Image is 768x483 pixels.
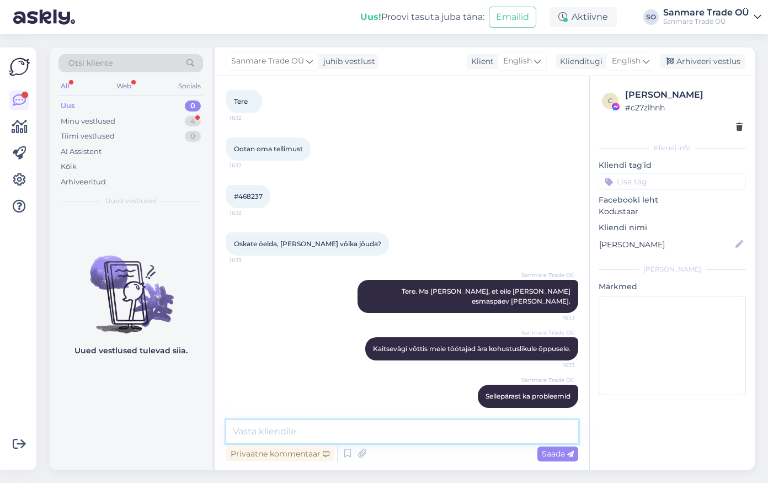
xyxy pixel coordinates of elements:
[663,8,761,26] a: Sanmare Trade OÜSanmare Trade OÜ
[231,55,304,67] span: Sanmare Trade OÜ
[625,102,743,114] div: # c27zlhnh
[599,173,746,190] input: Lisa tag
[319,56,375,67] div: juhib vestlust
[503,55,532,67] span: English
[61,100,75,112] div: Uus
[467,56,494,67] div: Klient
[663,17,749,26] div: Sanmare Trade OÜ
[625,88,743,102] div: [PERSON_NAME]
[599,143,746,153] div: Kliendi info
[230,114,271,122] span: 16:12
[360,10,484,24] div: Proovi tasuta juba täna:
[534,314,575,322] span: 16:13
[234,145,303,153] span: Ootan oma tellimust
[521,328,575,337] span: Sanmare Trade OÜ
[185,131,201,142] div: 0
[61,177,106,188] div: Arhiveeritud
[230,209,271,217] span: 16:12
[663,8,749,17] div: Sanmare Trade OÜ
[61,131,115,142] div: Tiimi vestlused
[105,196,157,206] span: Uued vestlused
[599,264,746,274] div: [PERSON_NAME]
[550,7,617,27] div: Aktiivne
[230,256,271,264] span: 16:13
[74,345,188,357] p: Uued vestlused tulevad siia.
[61,161,77,172] div: Kõik
[542,449,574,459] span: Saada
[185,116,201,127] div: 4
[599,194,746,206] p: Facebooki leht
[534,361,575,369] span: 16:13
[68,57,113,69] span: Otsi kliente
[534,408,575,417] span: 16:14
[9,56,30,77] img: Askly Logo
[643,9,659,25] div: SO
[599,206,746,217] p: Kodustaar
[599,238,733,251] input: Lisa nimi
[612,55,641,67] span: English
[486,392,570,400] span: Sellepärast ka probleemid
[599,281,746,293] p: Märkmed
[226,447,334,461] div: Privaatne kommentaar
[50,236,212,335] img: No chats
[234,240,381,248] span: Oskate öelda, [PERSON_NAME] võika jõuda?
[402,287,572,305] span: Tere. Ma [PERSON_NAME], et eile [PERSON_NAME] esmaspäev [PERSON_NAME].
[176,79,203,93] div: Socials
[234,97,248,105] span: Tere
[360,12,381,22] b: Uus!
[599,222,746,233] p: Kliendi nimi
[521,271,575,279] span: Sanmare Trade OÜ
[61,116,115,127] div: Minu vestlused
[185,100,201,112] div: 0
[114,79,134,93] div: Web
[599,160,746,171] p: Kliendi tag'id
[660,54,745,69] div: Arhiveeri vestlus
[230,161,271,169] span: 16:12
[489,7,536,28] button: Emailid
[373,344,570,353] span: Kaitsevägi võttis meie töötajad ära kohustuslikule õppusele.
[608,97,613,105] span: c
[234,192,263,200] span: #468237
[58,79,71,93] div: All
[61,146,102,157] div: AI Assistent
[556,56,602,67] div: Klienditugi
[521,376,575,384] span: Sanmare Trade OÜ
